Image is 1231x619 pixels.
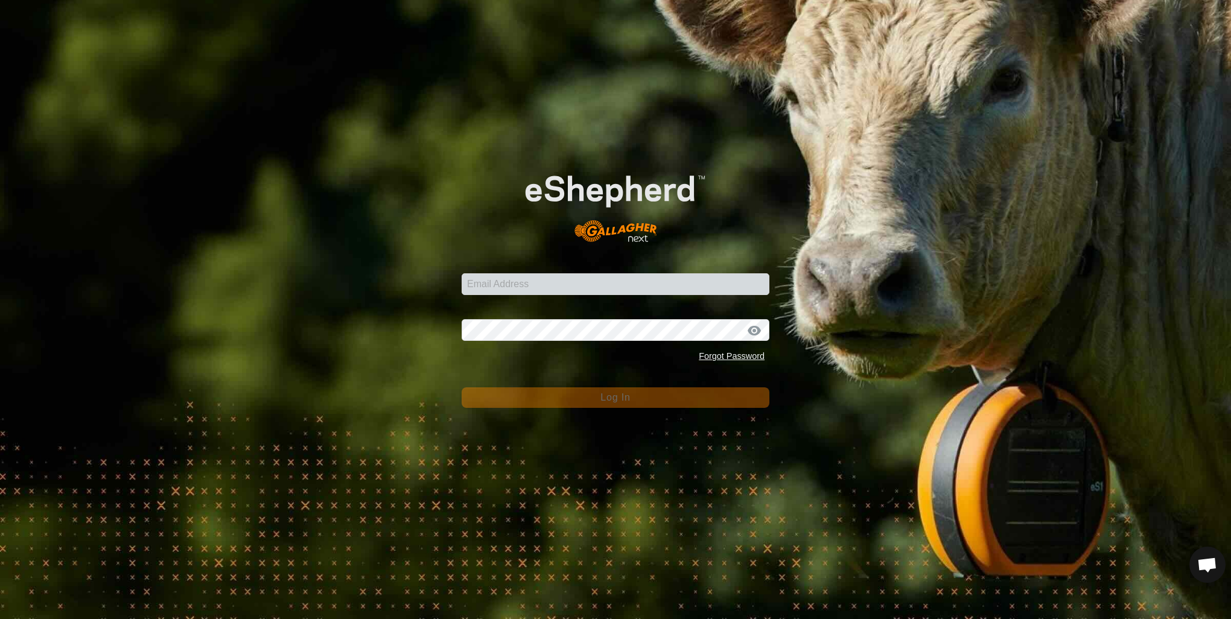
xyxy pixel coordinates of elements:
span: Log In [600,392,630,402]
a: Forgot Password [699,351,765,361]
button: Log In [462,387,769,408]
input: Email Address [462,273,769,295]
img: E-shepherd Logo [492,150,739,255]
div: Open chat [1189,547,1226,583]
